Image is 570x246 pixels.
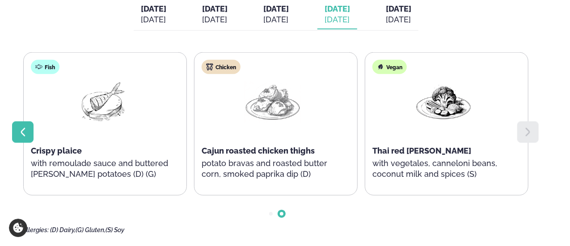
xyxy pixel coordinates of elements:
p: with remoulade sauce and buttered [PERSON_NAME] potatoes (D) (G) [31,158,173,179]
span: [DATE] [325,4,350,14]
div: [DATE] [202,14,228,25]
div: Chicken [202,60,241,74]
span: (S) Soy [106,226,124,233]
span: Crispy plaice [31,146,82,155]
span: [DATE] [386,4,411,13]
div: [DATE] [263,14,289,25]
span: (G) Gluten, [76,226,106,233]
img: fish.svg [35,63,42,71]
img: Chicken-thighs.png [244,81,301,123]
p: with vegetales, canneloni beans, coconut milk and spices (S) [372,158,515,179]
div: Fish [31,60,59,74]
img: chicken.svg [206,63,213,71]
span: [DATE] [141,4,166,13]
a: Cookie settings [9,219,27,237]
div: [DATE] [386,14,411,25]
span: Go to slide 2 [280,212,283,216]
div: [DATE] [141,14,166,25]
img: Vegan.svg [377,63,384,71]
span: Cajun roasted chicken thighs [202,146,315,155]
span: [DATE] [202,4,228,13]
span: [DATE] [263,4,289,13]
span: Allergies: [22,226,49,233]
div: [DATE] [325,14,350,25]
img: Fish.png [73,81,131,123]
span: Go to slide 1 [269,212,273,216]
span: (D) Dairy, [50,226,76,233]
div: Vegan [372,60,407,74]
p: potato bravas and roasted butter corn, smoked paprika dip (D) [202,158,344,179]
span: Thai red [PERSON_NAME] [372,146,471,155]
img: Vegan.png [415,81,472,123]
